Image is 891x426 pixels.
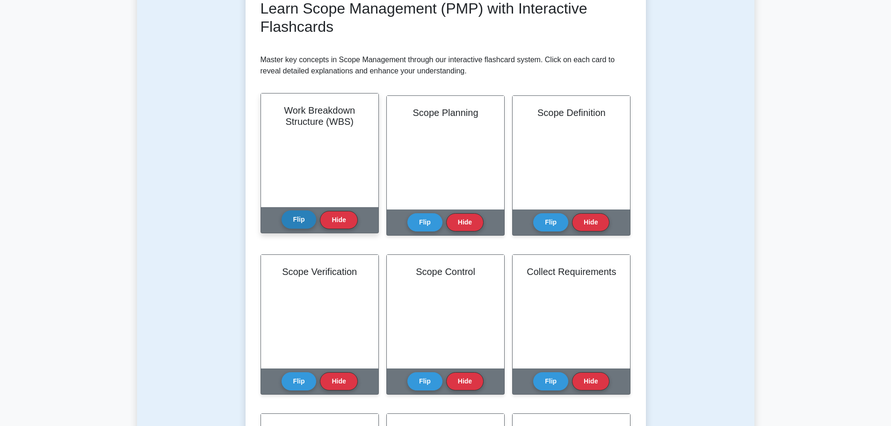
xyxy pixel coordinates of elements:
button: Flip [533,372,568,390]
button: Hide [446,213,484,231]
p: Master key concepts in Scope Management through our interactive flashcard system. Click on each c... [261,54,631,77]
h2: Scope Definition [524,107,619,118]
h2: Scope Control [398,266,493,277]
button: Flip [282,210,317,229]
h2: Scope Verification [272,266,367,277]
button: Flip [282,372,317,390]
button: Hide [572,372,609,390]
h2: Collect Requirements [524,266,619,277]
button: Hide [320,211,357,229]
h2: Scope Planning [398,107,493,118]
button: Flip [407,372,442,390]
button: Hide [320,372,357,390]
button: Flip [533,213,568,231]
button: Hide [572,213,609,231]
button: Hide [446,372,484,390]
h2: Work Breakdown Structure (WBS) [272,105,367,127]
button: Flip [407,213,442,231]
